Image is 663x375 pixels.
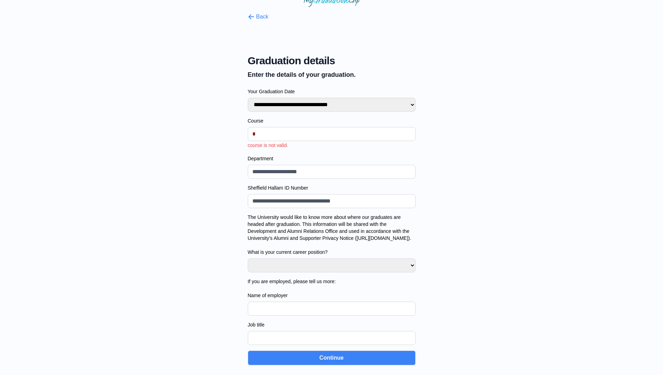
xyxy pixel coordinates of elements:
[248,117,416,124] label: Course
[248,351,416,365] button: Continue
[248,70,416,80] p: Enter the details of your graduation.
[248,54,416,67] span: Graduation details
[248,184,416,191] label: Sheffield Hallam ID Number
[248,88,416,95] label: Your Graduation Date
[248,13,269,21] button: Back
[248,155,416,162] label: Department
[248,142,288,148] span: course is not valid.
[248,214,416,256] label: The University would like to know more about where our graduates are headed after graduation. Thi...
[248,278,416,299] label: If you are employed, please tell us more: Name of employer
[248,321,416,328] label: Job title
